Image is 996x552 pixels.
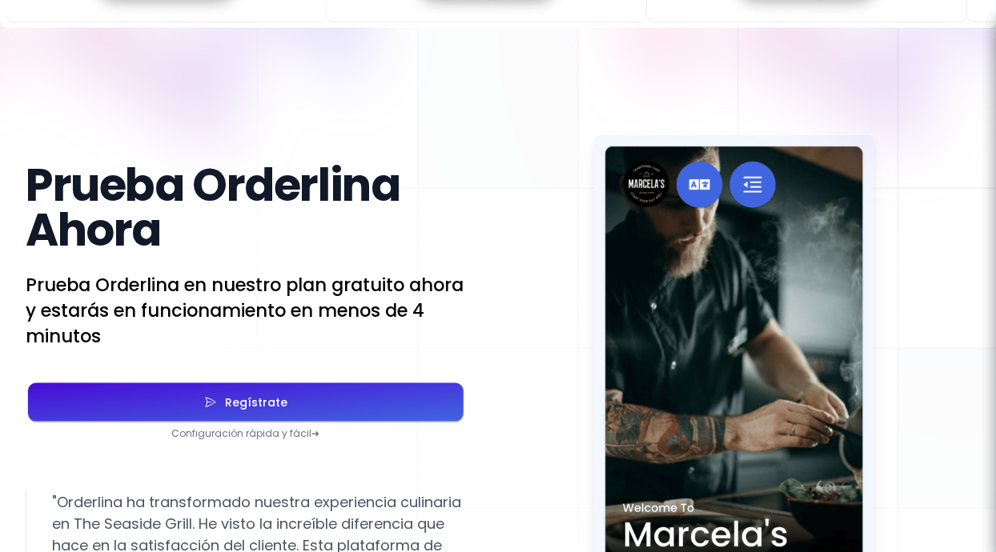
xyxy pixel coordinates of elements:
[26,272,466,349] p: Prueba Orderlina en nuestro plan gratuito ahora y estarás en funcionamiento en menos de 4 minutos
[28,383,464,422] button: Regístrate
[26,154,400,262] span: Prueba Orderlina Ahora
[26,427,466,440] p: Configuración rápida y fácil ➜
[217,397,287,408] div: Regístrate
